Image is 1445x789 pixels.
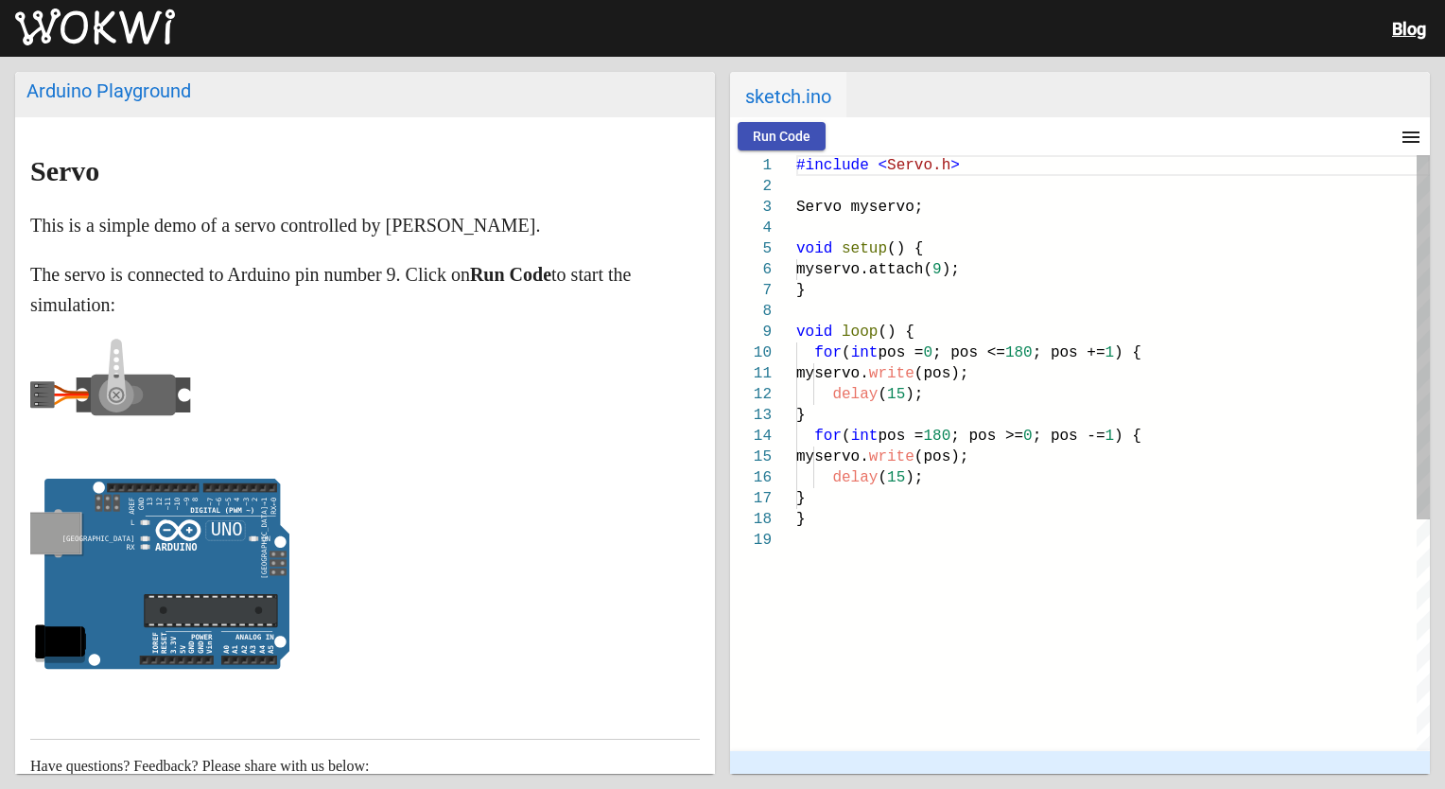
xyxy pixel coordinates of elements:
[887,157,950,174] span: Servo.h
[730,488,772,509] div: 17
[1114,344,1141,361] span: ) {
[796,261,932,278] span: myservo.attach(
[842,344,851,361] span: (
[832,469,878,486] span: delay
[730,405,772,426] div: 13
[950,157,960,174] span: >
[30,210,700,240] p: This is a simple demo of a servo controlled by [PERSON_NAME].
[914,448,969,465] span: (pos);
[796,490,806,507] span: }
[851,428,879,445] span: int
[796,240,832,257] span: void
[1106,344,1115,361] span: 1
[905,469,923,486] span: );
[832,386,878,403] span: delay
[730,176,772,197] div: 2
[842,240,887,257] span: setup
[851,344,879,361] span: int
[730,509,772,530] div: 18
[932,261,942,278] span: 9
[878,469,887,486] span: (
[869,448,914,465] span: write
[730,280,772,301] div: 7
[923,428,950,445] span: 180
[753,129,810,144] span: Run Code
[796,365,869,382] span: myservo.
[796,511,806,528] span: }
[730,259,772,280] div: 6
[878,324,914,341] span: () {
[869,365,914,382] span: write
[15,9,175,46] img: Wokwi
[878,386,887,403] span: (
[842,324,878,341] span: loop
[796,155,797,156] textarea: Editor content;Press Alt+F1 for Accessibility Options.
[470,264,551,285] strong: Run Code
[887,386,905,403] span: 15
[842,428,851,445] span: (
[730,197,772,218] div: 3
[796,407,806,424] span: }
[1005,344,1033,361] span: 180
[30,259,700,320] p: The servo is connected to Arduino pin number 9. Click on to start the simulation:
[923,344,932,361] span: 0
[796,282,806,299] span: }
[30,156,700,186] h1: Servo
[30,758,370,774] span: Have questions? Feedback? Please share with us below:
[914,365,969,382] span: (pos);
[1114,428,1141,445] span: ) {
[796,199,923,216] span: Servo myservo;
[1392,19,1426,39] a: Blog
[1033,344,1106,361] span: ; pos +=
[796,324,832,341] span: void
[730,363,772,384] div: 11
[814,344,842,361] span: for
[796,448,869,465] span: myservo.
[730,384,772,405] div: 12
[738,122,826,150] button: Run Code
[1023,428,1033,445] span: 0
[814,428,842,445] span: for
[796,157,869,174] span: #include
[887,240,923,257] span: () {
[730,447,772,467] div: 15
[942,261,960,278] span: );
[905,386,923,403] span: );
[730,530,772,551] div: 19
[878,344,923,361] span: pos =
[730,72,846,117] span: sketch.ino
[950,428,1023,445] span: ; pos >=
[887,469,905,486] span: 15
[26,79,704,102] div: Arduino Playground
[730,342,772,363] div: 10
[1106,428,1115,445] span: 1
[730,155,772,176] div: 1
[1400,126,1422,149] mat-icon: menu
[1033,428,1106,445] span: ; pos -=
[730,467,772,488] div: 16
[878,157,887,174] span: <
[730,301,772,322] div: 8
[932,344,1005,361] span: ; pos <=
[730,322,772,342] div: 9
[730,238,772,259] div: 5
[730,218,772,238] div: 4
[878,428,923,445] span: pos =
[730,426,772,447] div: 14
